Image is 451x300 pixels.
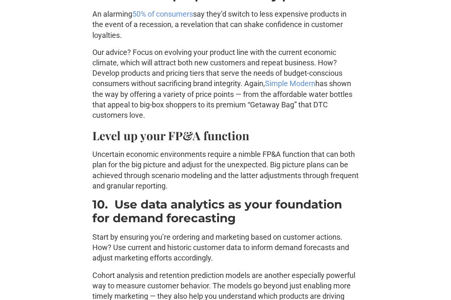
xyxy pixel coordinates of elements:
a: Simple Modern [265,79,315,88]
p: Start by ensuring you’re ordering and marketing based on customer actions. How? Use current and h... [92,232,359,263]
strong: Level up your FP&A function [92,128,249,143]
p: Our advice? Focus on evolving your product line with the current economic climate, which will att... [92,47,359,120]
a: 50% of consumers [132,10,193,18]
p: Uncertain economic environments require a nimble FP&A function that can both plan for the big pic... [92,149,359,191]
p: An alarming say they’d switch to less expensive products in the event of a recession, a revelatio... [92,9,359,40]
strong: 10. Use data analytics as your foundation for demand forecasting [92,197,342,225]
